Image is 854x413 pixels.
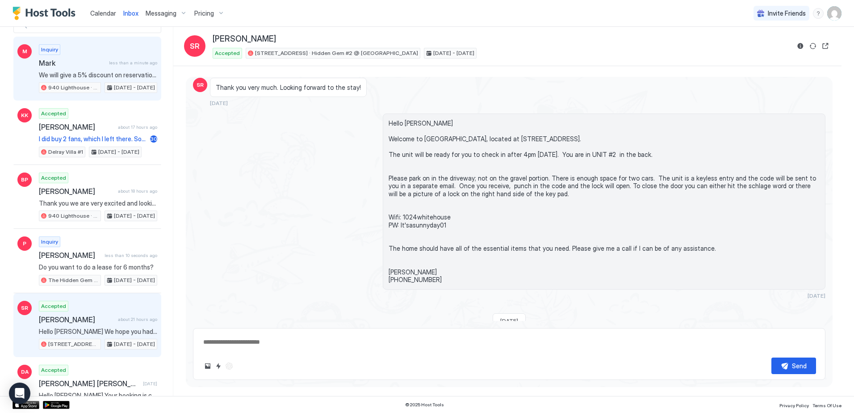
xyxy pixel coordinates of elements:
span: Thank you very much. Looking forward to the stay! [216,84,361,92]
span: about 21 hours ago [118,316,157,322]
span: Inquiry [41,238,58,246]
span: Thank you we are very excited and looking forward to staying there! [39,199,157,207]
a: App Store [13,401,39,409]
span: Hello [PERSON_NAME] Your booking is confirmed. We look forward to having you! The day before you ... [39,392,157,400]
span: [PERSON_NAME] [PERSON_NAME] [39,379,139,388]
div: Send [792,361,807,371]
span: DA [21,368,29,376]
span: Accepted [41,302,66,310]
span: SR [197,81,204,89]
span: Calendar [90,9,116,17]
span: [DATE] [500,317,518,324]
a: Terms Of Use [812,400,841,409]
div: Open Intercom Messenger [9,383,30,404]
span: 940 Lighthouse · Ship to Shore - Close to Beach [48,84,99,92]
button: Upload image [202,361,213,371]
span: [DATE] - [DATE] [114,84,155,92]
span: The Hidden Gem @ [GEOGRAPHIC_DATA] [48,276,99,284]
span: BP [21,176,28,184]
span: less than a minute ago [109,60,157,66]
span: about 17 hours ago [118,124,157,130]
span: KK [21,111,28,119]
span: Pricing [194,9,214,17]
span: [DATE] - [DATE] [114,212,155,220]
button: Send [771,358,816,374]
a: Privacy Policy [779,400,809,409]
span: SR [21,304,28,312]
span: Accepted [41,174,66,182]
span: P [23,240,26,248]
span: [STREET_ADDRESS] · Hidden Gem #2 @ [GEOGRAPHIC_DATA] [48,340,99,348]
span: [DATE] - [DATE] [433,49,474,57]
span: [PERSON_NAME] [39,187,114,196]
span: Inquiry [41,46,58,54]
span: Do you want to do a lease for 6 months? [39,263,157,271]
span: [DATE] [808,292,825,299]
span: Messaging [146,9,176,17]
span: [PERSON_NAME] [39,122,114,131]
span: I did buy 2 fans, which I left there. Some mineral waters on the kitchen counter. Dirt towels by ... [39,135,147,143]
span: M [22,47,27,55]
button: Sync reservation [808,41,818,51]
span: [STREET_ADDRESS] · Hidden Gem #2 @ [GEOGRAPHIC_DATA] [255,49,418,57]
span: Accepted [215,49,240,57]
span: Accepted [41,110,66,118]
a: Calendar [90,8,116,18]
span: © 2025 Host Tools [405,402,444,408]
span: about 18 hours ago [118,188,157,194]
span: Hello [PERSON_NAME] We hope you had a wonderful stay! As a friendly reminder, check-out is [DATE]... [39,328,157,336]
a: Host Tools Logo [13,7,80,20]
span: 940 Lighthouse · Ship to Shore - Close to Beach [48,212,99,220]
span: Inbox [123,9,138,17]
span: [PERSON_NAME] [39,251,101,260]
span: [DATE] - [DATE] [114,340,155,348]
a: Google Play Store [43,401,70,409]
span: [PERSON_NAME] [213,34,276,44]
div: User profile [827,6,841,21]
button: Quick reply [213,361,224,371]
button: Open reservation [820,41,831,51]
span: [DATE] - [DATE] [98,148,139,156]
span: 30 [150,135,157,142]
span: [DATE] [143,381,157,387]
span: Mark [39,59,105,67]
span: Accepted [41,366,66,374]
span: Privacy Policy [779,403,809,408]
a: Inbox [123,8,138,18]
span: Invite Friends [768,9,806,17]
span: [DATE] - [DATE] [114,276,155,284]
button: Reservation information [795,41,806,51]
span: SR [190,41,200,51]
span: Delray Villa #1 [48,148,83,156]
span: Terms Of Use [812,403,841,408]
span: Hello [PERSON_NAME] Welcome to [GEOGRAPHIC_DATA], located at [STREET_ADDRESS]. The unit will be r... [389,119,820,284]
span: We will give a 5% discount on reservations that are 30 days or longer. [39,71,157,79]
span: less than 10 seconds ago [105,253,157,258]
span: [DATE] [210,100,228,106]
span: [PERSON_NAME] [39,315,114,324]
div: menu [813,8,824,19]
